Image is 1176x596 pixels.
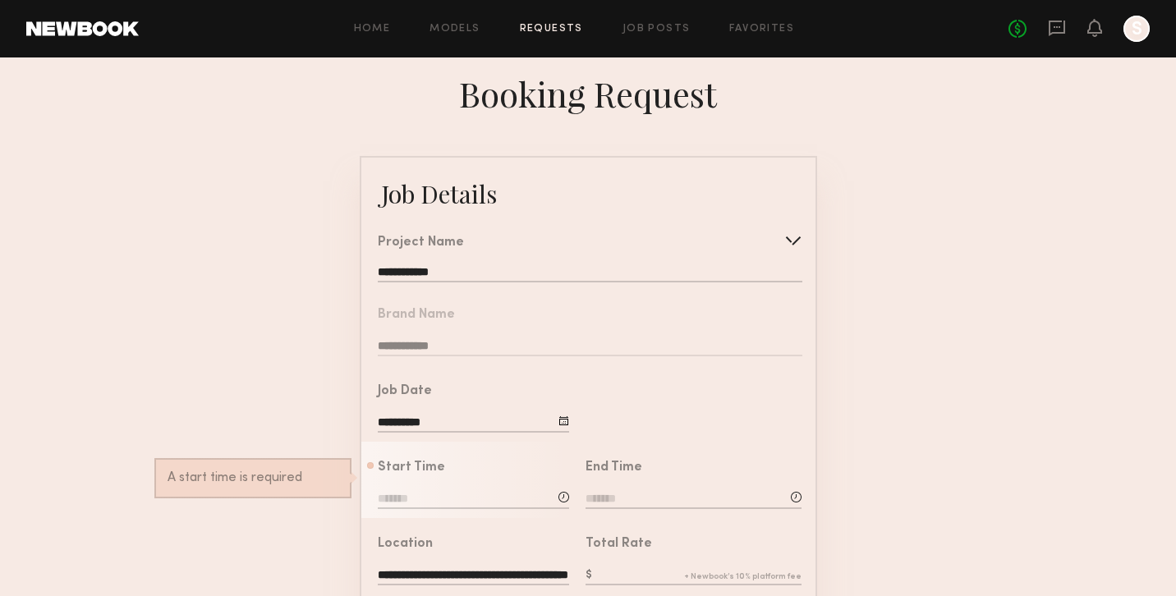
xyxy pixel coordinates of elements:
[586,461,642,475] div: End Time
[1123,16,1150,42] a: S
[430,24,480,34] a: Models
[729,24,794,34] a: Favorites
[381,177,497,210] div: Job Details
[378,538,433,551] div: Location
[378,236,464,250] div: Project Name
[354,24,391,34] a: Home
[520,24,583,34] a: Requests
[622,24,691,34] a: Job Posts
[459,71,717,117] div: Booking Request
[586,538,652,551] div: Total Rate
[168,471,338,485] div: A start time is required
[378,461,445,475] div: Start Time
[378,385,432,398] div: Job Date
